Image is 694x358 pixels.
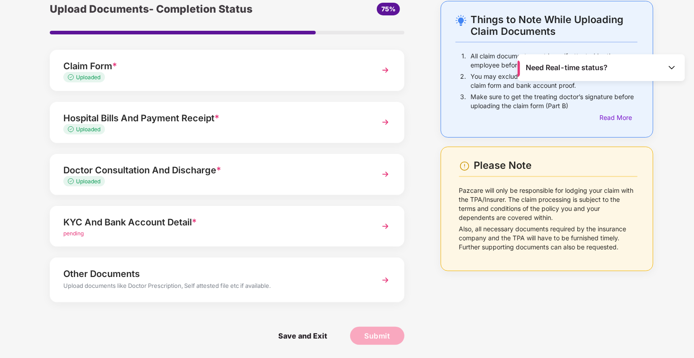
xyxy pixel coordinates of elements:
[381,5,395,13] span: 75%
[471,52,637,70] p: All claim documents must be self-attested by the employee before submission mentioning
[63,281,363,293] div: Upload documents like Doctor Prescription, Self attested file etc if available.
[667,63,676,72] img: Toggle Icon
[471,92,637,110] p: Make sure to get the treating doctor’s signature before uploading the claim form (Part B)
[50,1,286,17] div: Upload Documents- Completion Status
[459,161,470,172] img: svg+xml;base64,PHN2ZyBpZD0iV2FybmluZ18tXzI0eDI0IiBkYXRhLW5hbWU9Ildhcm5pbmcgLSAyNHgyNCIgeG1sbnM9Im...
[456,15,466,26] img: svg+xml;base64,PHN2ZyB4bWxucz0iaHR0cDovL3d3dy53My5vcmcvMjAwMC9zdmciIHdpZHRoPSIyNC4wOTMiIGhlaWdodD...
[460,72,466,90] p: 2.
[459,186,637,222] p: Pazcare will only be responsible for lodging your claim with the TPA/Insurer. The claim processin...
[377,166,394,182] img: svg+xml;base64,PHN2ZyBpZD0iTmV4dCIgeG1sbnM9Imh0dHA6Ly93d3cudzMub3JnLzIwMDAvc3ZnIiB3aWR0aD0iMzYiIG...
[63,59,363,73] div: Claim Form
[76,74,100,81] span: Uploaded
[377,218,394,234] img: svg+xml;base64,PHN2ZyBpZD0iTmV4dCIgeG1sbnM9Imh0dHA6Ly93d3cudzMub3JnLzIwMDAvc3ZnIiB3aWR0aD0iMzYiIG...
[63,267,363,281] div: Other Documents
[377,272,394,288] img: svg+xml;base64,PHN2ZyBpZD0iTmV4dCIgeG1sbnM9Imh0dHA6Ly93d3cudzMub3JnLzIwMDAvc3ZnIiB3aWR0aD0iMzYiIG...
[377,114,394,130] img: svg+xml;base64,PHN2ZyBpZD0iTmV4dCIgeG1sbnM9Imh0dHA6Ly93d3cudzMub3JnLzIwMDAvc3ZnIiB3aWR0aD0iMzYiIG...
[459,224,637,252] p: Also, all necessary documents required by the insurance company and the TPA will have to be furni...
[63,215,363,229] div: KYC And Bank Account Detail
[461,52,466,70] p: 1.
[526,63,608,72] span: Need Real-time status?
[269,327,336,345] span: Save and Exit
[68,178,76,184] img: svg+xml;base64,PHN2ZyB4bWxucz0iaHR0cDovL3d3dy53My5vcmcvMjAwMC9zdmciIHdpZHRoPSIxMy4zMzMiIGhlaWdodD...
[63,111,363,125] div: Hospital Bills And Payment Receipt
[377,62,394,78] img: svg+xml;base64,PHN2ZyBpZD0iTmV4dCIgeG1sbnM9Imh0dHA6Ly93d3cudzMub3JnLzIwMDAvc3ZnIiB3aWR0aD0iMzYiIG...
[599,113,637,123] div: Read More
[68,74,76,80] img: svg+xml;base64,PHN2ZyB4bWxucz0iaHR0cDovL3d3dy53My5vcmcvMjAwMC9zdmciIHdpZHRoPSIxMy4zMzMiIGhlaWdodD...
[63,230,84,237] span: pending
[76,178,100,185] span: Uploaded
[471,14,637,37] div: Things to Note While Uploading Claim Documents
[460,92,466,110] p: 3.
[471,72,637,90] p: You may exclude self-attesting your KYC document, claim form and bank account proof.
[76,126,100,133] span: Uploaded
[350,327,404,345] button: Submit
[63,163,363,177] div: Doctor Consultation And Discharge
[68,126,76,132] img: svg+xml;base64,PHN2ZyB4bWxucz0iaHR0cDovL3d3dy53My5vcmcvMjAwMC9zdmciIHdpZHRoPSIxMy4zMzMiIGhlaWdodD...
[474,159,637,172] div: Please Note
